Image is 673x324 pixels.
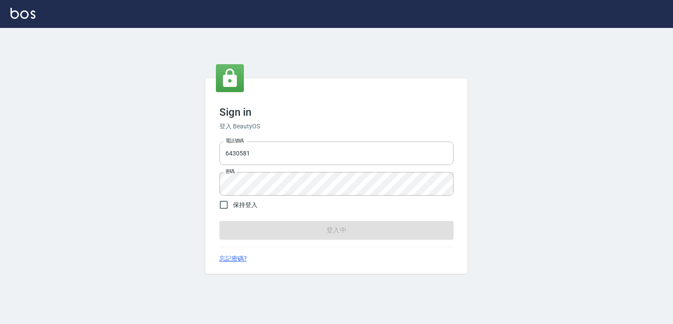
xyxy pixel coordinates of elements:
a: 忘記密碼? [219,254,247,263]
span: 保持登入 [233,200,257,210]
label: 密碼 [225,168,235,175]
h6: 登入 BeautyOS [219,122,454,131]
label: 電話號碼 [225,138,244,144]
img: Logo [10,8,35,19]
h3: Sign in [219,106,454,118]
